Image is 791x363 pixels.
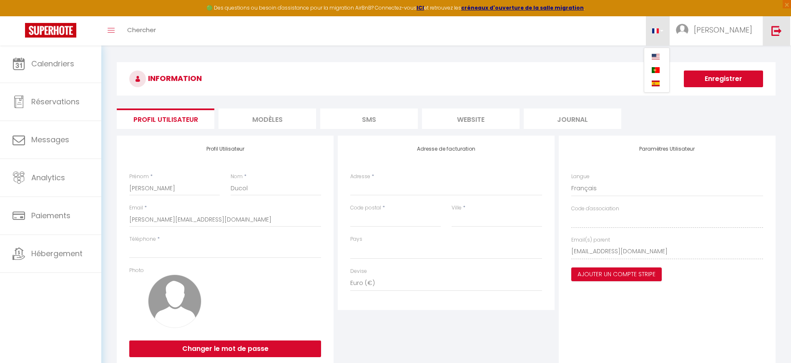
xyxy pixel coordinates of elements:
button: Changer le mot de passe [129,340,321,357]
span: [PERSON_NAME] [694,25,752,35]
label: Prénom [129,173,149,181]
span: Messages [31,134,69,145]
a: ... [PERSON_NAME] [670,16,763,45]
label: Photo [129,267,144,275]
button: Enregistrer [684,71,763,87]
img: Super Booking [25,23,76,38]
label: Nom [231,173,243,181]
button: Ajouter un compte Stripe [571,267,662,282]
h3: INFORMATION [117,62,776,96]
a: ICI [417,4,424,11]
label: Ville [452,204,462,212]
span: Réservations [31,96,80,107]
h4: Adresse de facturation [350,146,542,152]
img: ... [676,24,688,36]
h4: Profil Utilisateur [129,146,321,152]
li: MODÈLES [218,108,316,129]
li: Profil Utilisateur [117,108,214,129]
img: logout [771,25,782,36]
label: Email(s) parent [571,236,610,244]
h4: Paramètres Utilisateur [571,146,763,152]
li: SMS [320,108,418,129]
label: Langue [571,173,590,181]
span: Calendriers [31,58,74,69]
li: website [422,108,520,129]
a: Chercher [121,16,162,45]
label: Pays [350,235,362,243]
label: Adresse [350,173,370,181]
li: Journal [524,108,621,129]
label: Téléphone [129,235,156,243]
span: Hébergement [31,248,83,259]
button: Ouvrir le widget de chat LiveChat [7,3,32,28]
span: Paiements [31,210,70,221]
label: Code postal [350,204,381,212]
span: Analytics [31,172,65,183]
span: Chercher [127,25,156,34]
label: Devise [350,267,367,275]
label: Email [129,204,143,212]
img: avatar.png [148,275,201,328]
label: Code d'association [571,205,619,213]
a: créneaux d'ouverture de la salle migration [461,4,584,11]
